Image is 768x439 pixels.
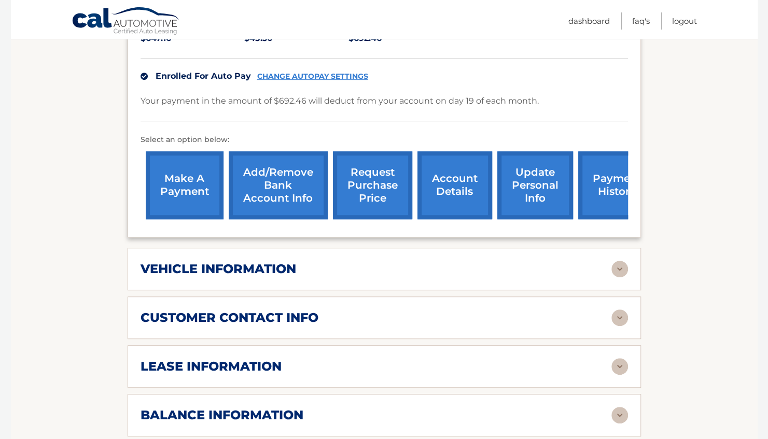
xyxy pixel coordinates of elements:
[141,261,296,277] h2: vehicle information
[141,73,148,80] img: check.svg
[611,407,628,423] img: accordion-rest.svg
[611,309,628,326] img: accordion-rest.svg
[141,359,282,374] h2: lease information
[141,407,303,423] h2: balance information
[672,12,697,30] a: Logout
[611,261,628,277] img: accordion-rest.svg
[229,151,328,219] a: Add/Remove bank account info
[417,151,492,219] a: account details
[632,12,650,30] a: FAQ's
[156,71,251,81] span: Enrolled For Auto Pay
[141,94,539,108] p: Your payment in the amount of $692.46 will deduct from your account on day 19 of each month.
[146,151,224,219] a: make a payment
[257,72,368,81] a: CHANGE AUTOPAY SETTINGS
[497,151,573,219] a: update personal info
[333,151,412,219] a: request purchase price
[141,134,628,146] p: Select an option below:
[141,310,318,325] h2: customer contact info
[568,12,610,30] a: Dashboard
[72,7,180,37] a: Cal Automotive
[611,358,628,375] img: accordion-rest.svg
[578,151,656,219] a: payment history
